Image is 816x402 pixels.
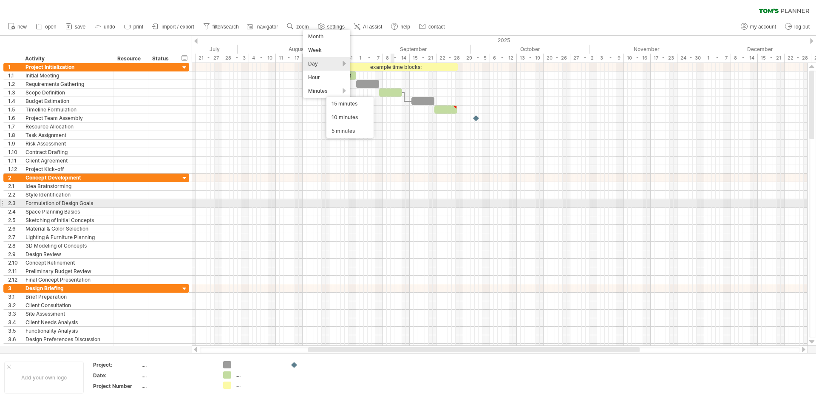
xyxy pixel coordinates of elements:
div: Material Preferences Discussion [25,344,109,352]
div: 2.1 [8,182,21,190]
div: 1.6 [8,114,21,122]
div: October 2025 [471,45,589,54]
div: .... [142,382,213,390]
div: Functionality Analysis [25,327,109,335]
div: 3 [8,284,21,292]
div: Add your own logo [4,362,84,393]
span: help [400,24,410,30]
div: Space Planning Basics [25,208,109,216]
a: AI assist [351,21,385,32]
div: example time blocks: [333,63,458,71]
div: 15 minutes [326,97,374,111]
div: 17 - 23 [651,54,677,63]
div: 1.4 [8,97,21,105]
div: Activity [25,54,108,63]
div: .... [142,361,213,368]
div: Contract Drafting [25,148,109,156]
div: Design Preferences Discussion [25,335,109,343]
div: 15 - 21 [758,54,785,63]
div: 1.3 [8,88,21,97]
div: 10 minutes [326,111,374,124]
div: .... [142,372,213,379]
div: 2.2 [8,191,21,199]
div: 1.9 [8,140,21,148]
div: 1.1 [8,71,21,80]
div: 2.9 [8,250,21,258]
div: Lighting & Furniture Planning [25,233,109,241]
div: 27 - 2 [570,54,597,63]
div: 1.12 [8,165,21,173]
div: August 2025 [238,45,356,54]
div: 15 - 21 [410,54,436,63]
div: 1 - 7 [704,54,731,63]
div: Budget Estimation [25,97,109,105]
span: new [17,24,27,30]
div: Resource Allocation [25,123,109,131]
div: 2.5 [8,216,21,224]
div: Task Assignment [25,131,109,139]
div: Design Review [25,250,109,258]
div: 1.2 [8,80,21,88]
a: new [6,21,29,32]
div: 24 - 30 [677,54,704,63]
div: Resource [117,54,143,63]
div: 20 - 26 [544,54,570,63]
div: 1 [8,63,21,71]
div: 8 - 14 [383,54,410,63]
div: 2 [8,174,21,182]
div: 2.6 [8,225,21,233]
div: Timeline Formulation [25,105,109,114]
div: Scope Definition [25,88,109,97]
a: settings [316,21,347,32]
div: 3.4 [8,318,21,326]
a: log out [783,21,812,32]
div: 10 - 16 [624,54,651,63]
div: Date: [93,372,140,379]
div: Project Number [93,382,140,390]
div: 8 - 14 [731,54,758,63]
a: contact [417,21,448,32]
div: September 2025 [356,45,471,54]
div: Minutes [303,84,350,98]
div: Requirements Gathering [25,80,109,88]
div: 21 - 27 [195,54,222,63]
div: 2.10 [8,259,21,267]
div: 3.2 [8,301,21,309]
div: 18 - 24 [303,54,329,63]
div: Idea Brainstorming [25,182,109,190]
div: Project: [93,361,140,368]
div: 1.7 [8,123,21,131]
div: Material & Color Selection [25,225,109,233]
span: zoom [296,24,309,30]
span: AI assist [363,24,382,30]
div: Final Concept Presentation [25,276,109,284]
div: Month [303,30,350,43]
div: Risk Assessment [25,140,109,148]
a: save [63,21,88,32]
a: open [34,21,59,32]
div: Client Agreement [25,157,109,165]
div: Week [303,43,350,57]
div: 28 - 3 [222,54,249,63]
div: Concept Refinement [25,259,109,267]
span: settings [327,24,345,30]
div: November 2025 [589,45,704,54]
div: Formulation of Design Goals [25,199,109,207]
div: 2.8 [8,242,21,250]
span: undo [104,24,115,30]
div: 6 - 12 [490,54,517,63]
div: 3.5 [8,327,21,335]
div: 22 - 28 [436,54,463,63]
div: 3.1 [8,293,21,301]
span: import / export [161,24,194,30]
div: Style Identification [25,191,109,199]
div: 2.12 [8,276,21,284]
a: zoom [285,21,311,32]
div: 3.7 [8,344,21,352]
div: 5 minutes [326,124,374,138]
div: 1.10 [8,148,21,156]
span: my account [750,24,776,30]
div: 3D Modeling of Concepts [25,242,109,250]
div: 2.3 [8,199,21,207]
span: save [75,24,85,30]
